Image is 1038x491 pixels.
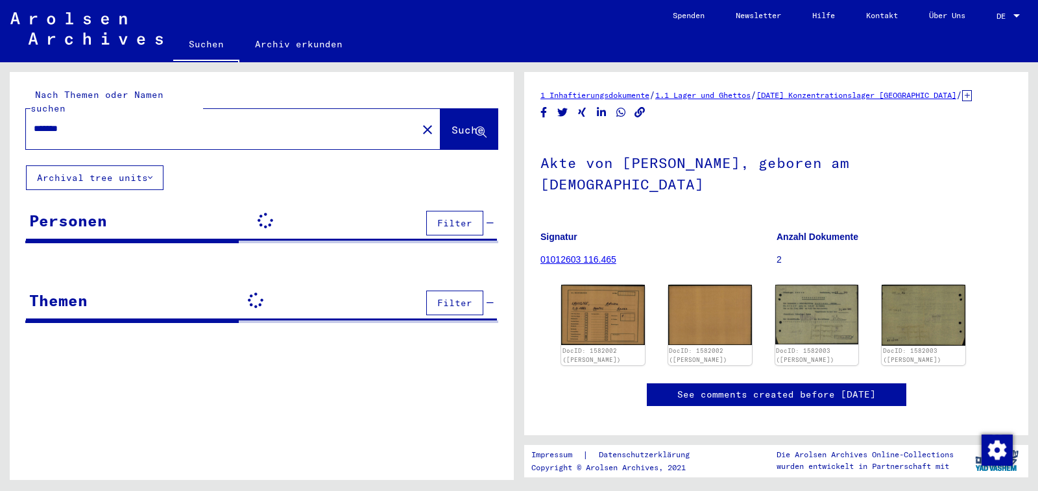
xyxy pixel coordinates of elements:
img: 002.jpg [668,285,752,344]
a: Datenschutzerklärung [588,448,705,462]
a: Impressum [531,448,583,462]
a: DocID: 1582002 ([PERSON_NAME]) [562,347,621,363]
div: Personen [29,209,107,232]
div: Themen [29,289,88,312]
button: Filter [426,291,483,315]
button: Archival tree units [26,165,163,190]
p: wurden entwickelt in Partnerschaft mit [777,461,954,472]
img: Zustimmung ändern [982,435,1013,466]
button: Share on Xing [575,104,589,121]
span: / [649,89,655,101]
button: Clear [415,116,441,142]
div: | [531,448,705,462]
mat-icon: close [420,122,435,138]
button: Share on Facebook [537,104,551,121]
div: Zustimmung ändern [981,434,1012,465]
p: Copyright © Arolsen Archives, 2021 [531,462,705,473]
button: Copy link [633,104,647,121]
button: Share on LinkedIn [595,104,609,121]
a: DocID: 1582003 ([PERSON_NAME]) [776,347,834,363]
img: Arolsen_neg.svg [10,12,163,45]
a: 01012603 116.465 [540,254,616,265]
img: 002.jpg [882,285,965,345]
button: Share on Twitter [556,104,570,121]
img: yv_logo.png [972,444,1021,477]
button: Filter [426,211,483,235]
a: See comments created before [DATE] [677,388,876,401]
img: 001.jpg [775,285,859,344]
a: Suchen [173,29,239,62]
h1: Akte von [PERSON_NAME], geboren am [DEMOGRAPHIC_DATA] [540,133,1012,211]
a: 1 Inhaftierungsdokumente [540,90,649,100]
a: [DATE] Konzentrationslager [GEOGRAPHIC_DATA] [756,90,956,100]
button: Suche [441,109,498,149]
span: Filter [437,217,472,229]
b: Signatur [540,232,577,242]
span: DE [996,12,1011,21]
a: DocID: 1582002 ([PERSON_NAME]) [669,347,727,363]
span: Filter [437,297,472,309]
mat-label: Nach Themen oder Namen suchen [30,89,163,114]
span: Suche [452,123,484,136]
span: / [956,89,962,101]
p: Die Arolsen Archives Online-Collections [777,449,954,461]
a: 1.1 Lager und Ghettos [655,90,751,100]
a: Archiv erkunden [239,29,358,60]
span: / [751,89,756,101]
img: 001.jpg [561,285,645,344]
p: 2 [777,253,1012,267]
b: Anzahl Dokumente [777,232,858,242]
button: Share on WhatsApp [614,104,628,121]
a: DocID: 1582003 ([PERSON_NAME]) [883,347,941,363]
